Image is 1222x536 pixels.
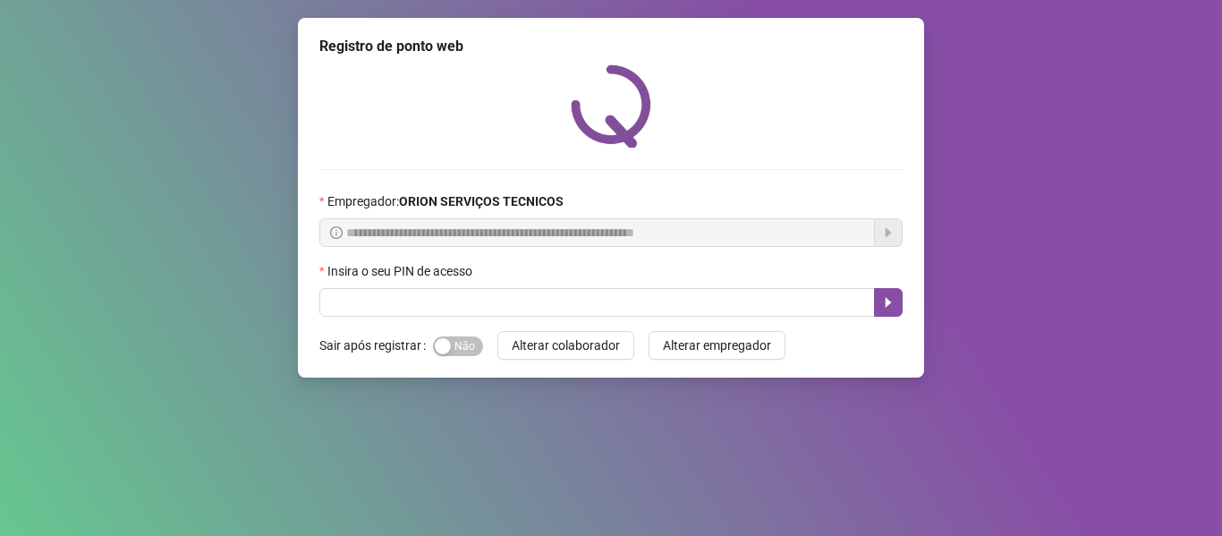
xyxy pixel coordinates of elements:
[319,261,484,281] label: Insira o seu PIN de acesso
[327,191,564,211] span: Empregador :
[571,64,651,148] img: QRPoint
[319,36,903,57] div: Registro de ponto web
[649,331,785,360] button: Alterar empregador
[399,194,564,208] strong: ORION SERVIÇOS TECNICOS
[319,331,433,360] label: Sair após registrar
[512,336,620,355] span: Alterar colaborador
[497,331,634,360] button: Alterar colaborador
[881,295,895,310] span: caret-right
[663,336,771,355] span: Alterar empregador
[330,226,343,239] span: info-circle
